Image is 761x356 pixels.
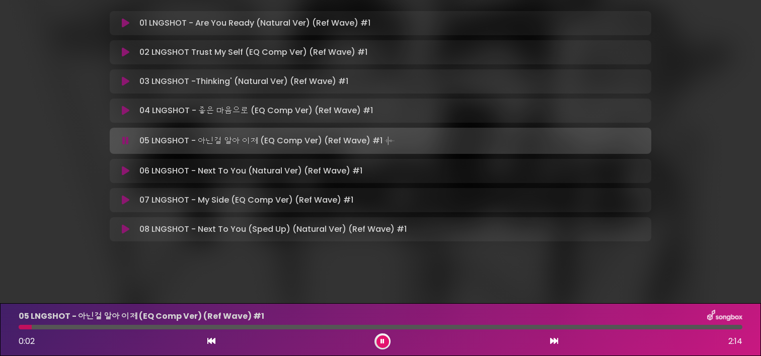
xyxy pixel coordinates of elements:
[139,134,397,148] p: 05 LNGSHOT - 아닌걸 알아 이제 (EQ Comp Ver) (Ref Wave) #1
[139,17,370,29] p: 01 LNGSHOT - Are You Ready (Natural Ver) (Ref Wave) #1
[383,134,397,148] img: waveform4.gif
[139,75,348,87] p: 03 LNGSHOT -Thinking' (Natural Ver) (Ref Wave) #1
[139,105,373,117] p: 04 LNGSHOT - 좋은 마음으로 (EQ Comp Ver) (Ref Wave) #1
[139,46,367,58] p: 02 LNGSHOT Trust My Self (EQ Comp Ver) (Ref Wave) #1
[139,194,353,206] p: 07 LNGSHOT - My Side (EQ Comp Ver) (Ref Wave) #1
[139,165,362,177] p: 06 LNGSHOT - Next To You (Natural Ver) (Ref Wave) #1
[139,223,407,235] p: 08 LNGSHOT - Next To You (Sped Up) (Natural Ver) (Ref Wave) #1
